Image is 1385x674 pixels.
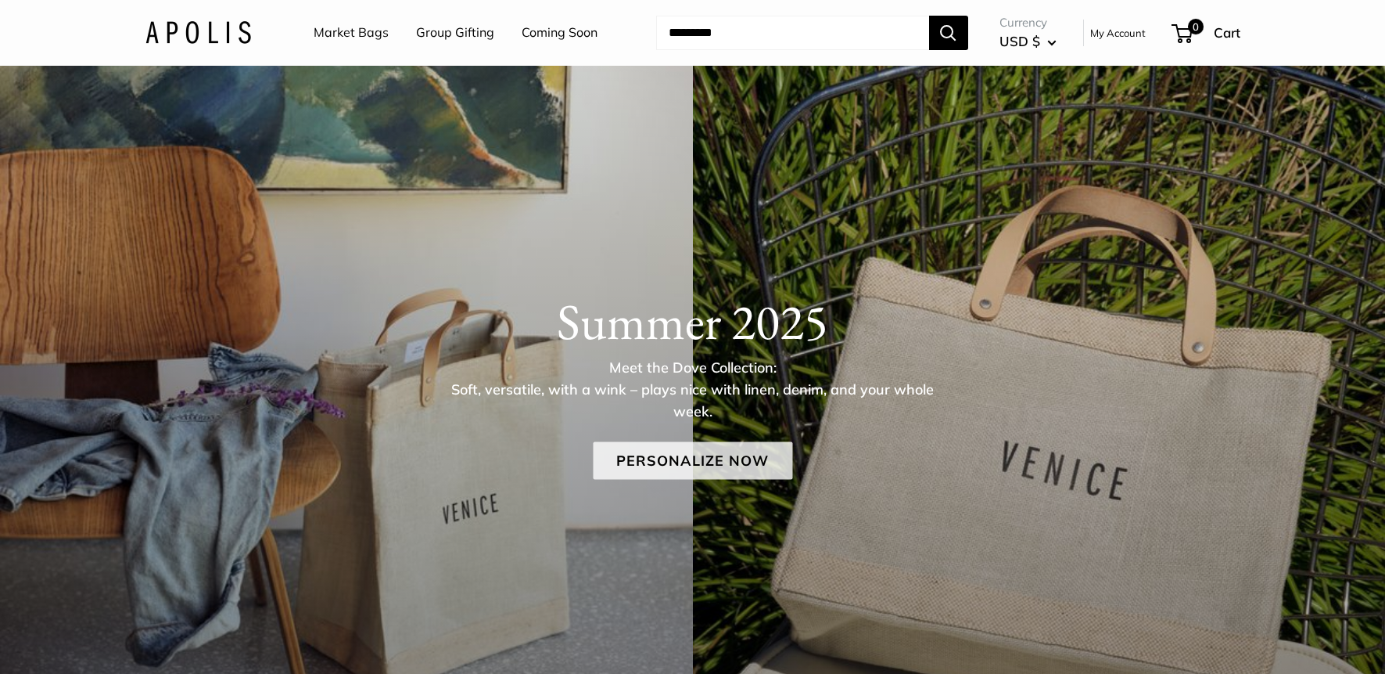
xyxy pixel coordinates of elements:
[522,21,597,45] a: Coming Soon
[1090,23,1146,42] a: My Account
[929,16,968,50] button: Search
[1173,20,1240,45] a: 0 Cart
[145,21,251,44] img: Apolis
[145,292,1240,351] h1: Summer 2025
[416,21,494,45] a: Group Gifting
[593,442,792,480] a: Personalize Now
[999,29,1057,54] button: USD $
[1214,24,1240,41] span: Cart
[1187,19,1203,34] span: 0
[999,33,1040,49] span: USD $
[439,357,947,423] p: Meet the Dove Collection: Soft, versatile, with a wink – plays nice with linen, denim, and your w...
[999,12,1057,34] span: Currency
[656,16,929,50] input: Search...
[314,21,389,45] a: Market Bags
